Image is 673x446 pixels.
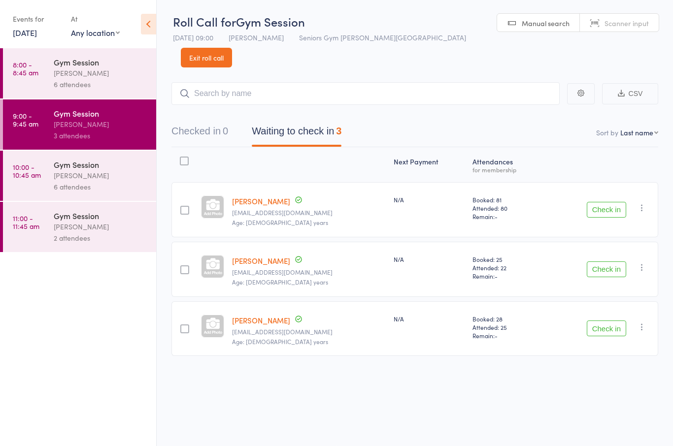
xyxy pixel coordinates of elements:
[236,13,305,30] span: Gym Session
[390,152,469,178] div: Next Payment
[3,48,156,98] a: 8:00 -8:45 amGym Session[PERSON_NAME]6 attendees
[13,163,41,179] time: 10:00 - 10:45 am
[3,151,156,201] a: 10:00 -10:45 amGym Session[PERSON_NAME]6 attendees
[54,119,148,130] div: [PERSON_NAME]
[171,121,228,147] button: Checked in0
[472,331,542,340] span: Remain:
[13,11,61,27] div: Events for
[522,18,570,28] span: Manual search
[3,99,156,150] a: 9:00 -9:45 amGym Session[PERSON_NAME]3 attendees
[469,152,546,178] div: Atten­dances
[299,32,466,42] span: Seniors Gym [PERSON_NAME][GEOGRAPHIC_DATA]
[394,315,465,323] div: N/A
[472,255,542,263] span: Booked: 25
[71,11,120,27] div: At
[13,214,39,230] time: 11:00 - 11:45 am
[173,32,213,42] span: [DATE] 09:00
[472,315,542,323] span: Booked: 28
[54,67,148,79] div: [PERSON_NAME]
[232,328,386,335] small: csbushell@hotmail.com
[602,83,658,104] button: CSV
[232,315,290,325] a: [PERSON_NAME]
[223,126,228,136] div: 0
[54,130,148,141] div: 3 attendees
[495,272,498,280] span: -
[394,255,465,263] div: N/A
[54,79,148,90] div: 6 attendees
[587,320,626,336] button: Check in
[54,210,148,221] div: Gym Session
[472,166,542,173] div: for membership
[54,170,148,181] div: [PERSON_NAME]
[232,255,290,266] a: [PERSON_NAME]
[587,261,626,277] button: Check in
[54,57,148,67] div: Gym Session
[3,202,156,252] a: 11:00 -11:45 amGym Session[PERSON_NAME]2 attendees
[620,127,653,137] div: Last name
[54,181,148,192] div: 6 attendees
[229,32,284,42] span: [PERSON_NAME]
[472,263,542,272] span: Attended: 22
[336,126,341,136] div: 3
[394,195,465,204] div: N/A
[605,18,649,28] span: Scanner input
[472,272,542,280] span: Remain:
[232,269,386,276] small: tjbushell555@gmail.com
[232,278,328,286] span: Age: [DEMOGRAPHIC_DATA] years
[252,121,341,147] button: Waiting to check in3
[232,337,328,346] span: Age: [DEMOGRAPHIC_DATA] years
[54,232,148,244] div: 2 attendees
[181,48,232,67] a: Exit roll call
[232,218,328,226] span: Age: [DEMOGRAPHIC_DATA] years
[472,212,542,221] span: Remain:
[171,82,560,105] input: Search by name
[54,221,148,232] div: [PERSON_NAME]
[596,127,618,137] label: Sort by
[472,204,542,212] span: Attended: 80
[13,61,38,76] time: 8:00 - 8:45 am
[13,27,37,38] a: [DATE]
[472,323,542,331] span: Attended: 25
[232,209,386,216] small: ams5chris@gmail.com
[54,108,148,119] div: Gym Session
[232,196,290,206] a: [PERSON_NAME]
[495,331,498,340] span: -
[71,27,120,38] div: Any location
[587,202,626,218] button: Check in
[13,112,38,127] time: 9:00 - 9:45 am
[173,13,236,30] span: Roll Call for
[54,159,148,170] div: Gym Session
[495,212,498,221] span: -
[472,195,542,204] span: Booked: 81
